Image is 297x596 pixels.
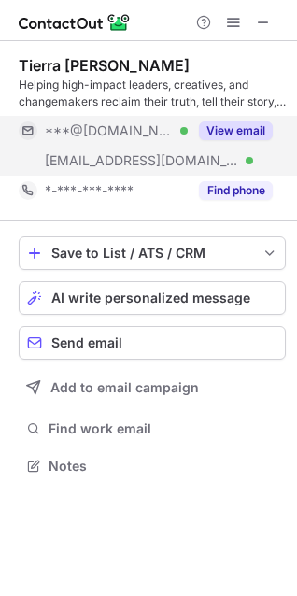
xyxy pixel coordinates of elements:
button: AI write personalized message [19,281,286,315]
span: AI write personalized message [51,291,250,305]
button: Notes [19,453,286,479]
button: Find work email [19,416,286,442]
span: ***@[DOMAIN_NAME] [45,122,174,139]
img: ContactOut v5.3.10 [19,11,131,34]
span: Find work email [49,420,278,437]
div: Save to List / ATS / CRM [51,246,253,261]
span: Send email [51,335,122,350]
button: Send email [19,326,286,360]
button: save-profile-one-click [19,236,286,270]
span: Add to email campaign [50,380,199,395]
div: Helping high-impact leaders, creatives, and changemakers reclaim their truth, tell their story, a... [19,77,286,110]
button: Reveal Button [199,181,273,200]
div: Tierra [PERSON_NAME] [19,56,190,75]
span: [EMAIL_ADDRESS][DOMAIN_NAME] [45,152,239,169]
span: Notes [49,458,278,475]
button: Add to email campaign [19,371,286,404]
button: Reveal Button [199,121,273,140]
